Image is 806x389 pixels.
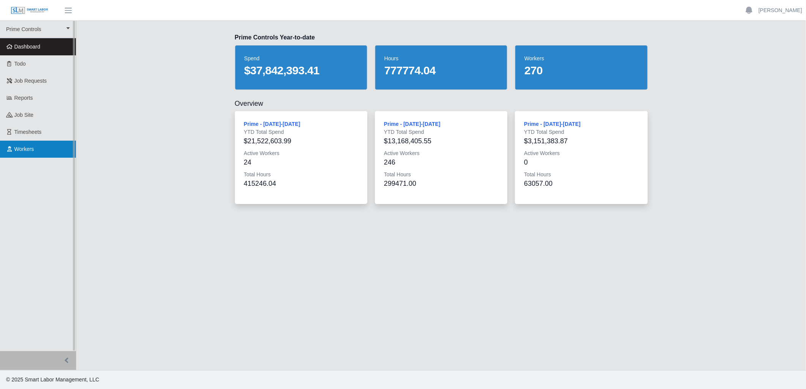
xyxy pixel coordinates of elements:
[14,95,33,101] span: Reports
[6,376,99,383] span: © 2025 Smart Labor Management, LLC
[14,44,41,50] span: Dashboard
[244,128,358,136] dt: YTD Total Spend
[244,136,358,146] div: $21,522,603.99
[524,178,638,189] div: 63057.00
[14,129,42,135] span: Timesheets
[244,55,358,62] dt: spend
[524,128,638,136] dt: YTD Total Spend
[244,64,358,77] dd: $37,842,393.41
[384,178,498,189] div: 299471.00
[14,146,34,152] span: Workers
[384,136,498,146] div: $13,168,405.55
[384,171,498,178] dt: Total Hours
[524,149,638,157] dt: Active Workers
[11,6,49,15] img: SLM Logo
[14,61,26,67] span: Todo
[524,171,638,178] dt: Total Hours
[384,128,498,136] dt: YTD Total Spend
[14,112,34,118] span: job site
[524,64,638,77] dd: 270
[14,78,47,84] span: Job Requests
[244,178,358,189] div: 415246.04
[524,136,638,146] div: $3,151,383.87
[759,6,802,14] a: [PERSON_NAME]
[244,157,358,168] div: 24
[384,55,498,62] dt: hours
[524,121,581,127] a: Prime - [DATE]-[DATE]
[384,64,498,77] dd: 777774.04
[235,33,648,42] h3: Prime Controls Year-to-date
[244,149,358,157] dt: Active Workers
[244,171,358,178] dt: Total Hours
[524,55,638,62] dt: workers
[235,99,648,108] h2: Overview
[384,121,441,127] a: Prime - [DATE]-[DATE]
[384,157,498,168] div: 246
[244,121,301,127] a: Prime - [DATE]-[DATE]
[524,157,638,168] div: 0
[384,149,498,157] dt: Active Workers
